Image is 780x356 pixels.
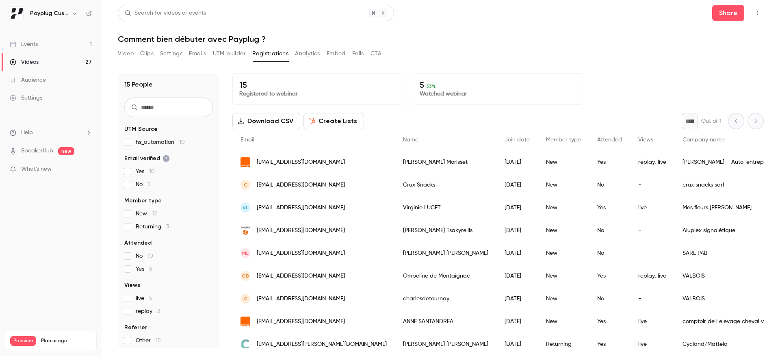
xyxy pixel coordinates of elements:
span: Referrer [124,323,147,332]
span: Member type [124,197,162,205]
span: Help [21,128,33,137]
span: 5 [149,266,152,272]
a: SpeakerHub [21,147,53,155]
span: Email verified [124,154,170,163]
div: Returning [538,333,589,356]
span: [EMAIL_ADDRESS][DOMAIN_NAME] [257,181,345,189]
div: [DATE] [496,174,538,196]
span: C [244,181,247,189]
img: orange.fr [240,157,250,167]
span: Od [242,272,249,280]
button: Embed [327,47,346,60]
div: [PERSON_NAME] Tsakyrellis [395,219,496,242]
span: [EMAIL_ADDRESS][DOMAIN_NAME] [257,158,345,167]
div: Yes [589,196,630,219]
div: New [538,242,589,265]
button: Analytics [295,47,320,60]
p: 5 [420,80,576,90]
span: 5 [149,295,152,301]
div: New [538,196,589,219]
div: [DATE] [496,151,538,174]
span: 10 [179,139,185,145]
span: Views [638,137,653,143]
div: Audience [10,76,46,84]
section: facet-groups [124,125,213,345]
img: aluplex-signaletique.fr [240,226,250,235]
span: Views [124,281,140,289]
span: 15 [156,338,161,343]
span: 12 [152,211,157,217]
span: Name [403,137,418,143]
span: [EMAIL_ADDRESS][DOMAIN_NAME] [257,272,345,280]
span: [EMAIL_ADDRESS][DOMAIN_NAME] [257,295,345,303]
div: ANNE SANTANDREA [395,310,496,333]
span: 10 [147,253,153,259]
div: [DATE] [496,287,538,310]
span: Email [240,137,254,143]
span: Yes [136,265,152,273]
span: Company name [682,137,725,143]
img: cycland.fr [240,339,250,349]
div: charlesdetournay [395,287,496,310]
div: No [589,174,630,196]
div: Search for videos or events [125,9,206,17]
div: Ombeline de Montaignac [395,265,496,287]
div: [DATE] [496,310,538,333]
div: - [630,219,674,242]
div: New [538,265,589,287]
div: [PERSON_NAME] [PERSON_NAME] [395,333,496,356]
span: [EMAIL_ADDRESS][DOMAIN_NAME] [257,249,345,258]
div: live [630,333,674,356]
span: ML [242,250,249,257]
div: No [589,287,630,310]
div: [DATE] [496,196,538,219]
div: Events [10,40,38,48]
div: Yes [589,151,630,174]
div: replay, live [630,265,674,287]
button: Create Lists [303,113,364,129]
li: help-dropdown-opener [10,128,92,137]
span: Premium [10,336,36,346]
div: - [630,287,674,310]
span: No [136,180,151,189]
div: New [538,174,589,196]
button: Download CSV [232,113,300,129]
div: Videos [10,58,39,66]
span: [EMAIL_ADDRESS][DOMAIN_NAME] [257,317,345,326]
span: 33 % [426,83,436,89]
div: - [630,242,674,265]
span: Member type [546,137,581,143]
button: Top Bar Actions [751,7,764,20]
p: Watched webinar [420,90,576,98]
span: UTM Source [124,125,158,133]
div: [PERSON_NAME] Morisset [395,151,496,174]
span: 5 [147,182,151,187]
button: Clips [140,47,154,60]
span: live [136,294,152,302]
span: c [244,295,247,302]
button: CTA [370,47,381,60]
div: [PERSON_NAME] [PERSON_NAME] [395,242,496,265]
button: Polls [352,47,364,60]
span: Yes [136,167,155,176]
span: 10 [149,169,155,174]
span: VL [243,204,248,211]
div: [DATE] [496,333,538,356]
span: Other [136,336,161,345]
span: Returning [136,223,169,231]
div: No [589,242,630,265]
span: No [136,252,153,260]
span: [EMAIL_ADDRESS][DOMAIN_NAME] [257,204,345,212]
span: new [58,147,74,155]
span: hs_automation [136,138,185,146]
div: Yes [589,310,630,333]
button: Share [712,5,744,21]
div: [DATE] [496,219,538,242]
h1: Comment bien débuter avec Payplug ? [118,34,764,44]
span: replay [136,307,160,315]
div: Virginie LUCET [395,196,496,219]
button: UTM builder [213,47,246,60]
img: orange.fr [240,317,250,326]
h6: Payplug Customer Success [30,9,68,17]
div: [DATE] [496,242,538,265]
